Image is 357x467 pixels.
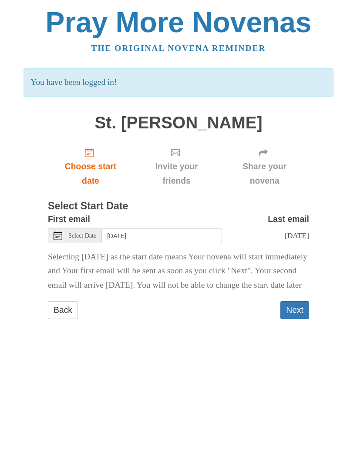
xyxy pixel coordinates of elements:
a: The original novena reminder [91,44,266,53]
span: [DATE] [285,231,309,240]
input: Use the arrow keys to pick a date [102,228,222,243]
button: Next [280,301,309,319]
label: First email [48,212,90,226]
span: Select Date [68,233,96,239]
a: Pray More Novenas [46,6,312,38]
h1: St. [PERSON_NAME] [48,114,309,132]
span: Share your novena [229,159,300,188]
p: You have been logged in! [24,68,333,97]
div: Click "Next" to confirm your start date first. [133,141,220,192]
label: Last email [268,212,309,226]
a: Choose start date [48,141,133,192]
h3: Select Start Date [48,201,309,212]
span: Invite your friends [142,159,211,188]
a: Back [48,301,78,319]
p: Selecting [DATE] as the start date means Your novena will start immediately and Your first email ... [48,250,309,293]
span: Choose start date [57,159,125,188]
div: Click "Next" to confirm your start date first. [220,141,309,192]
